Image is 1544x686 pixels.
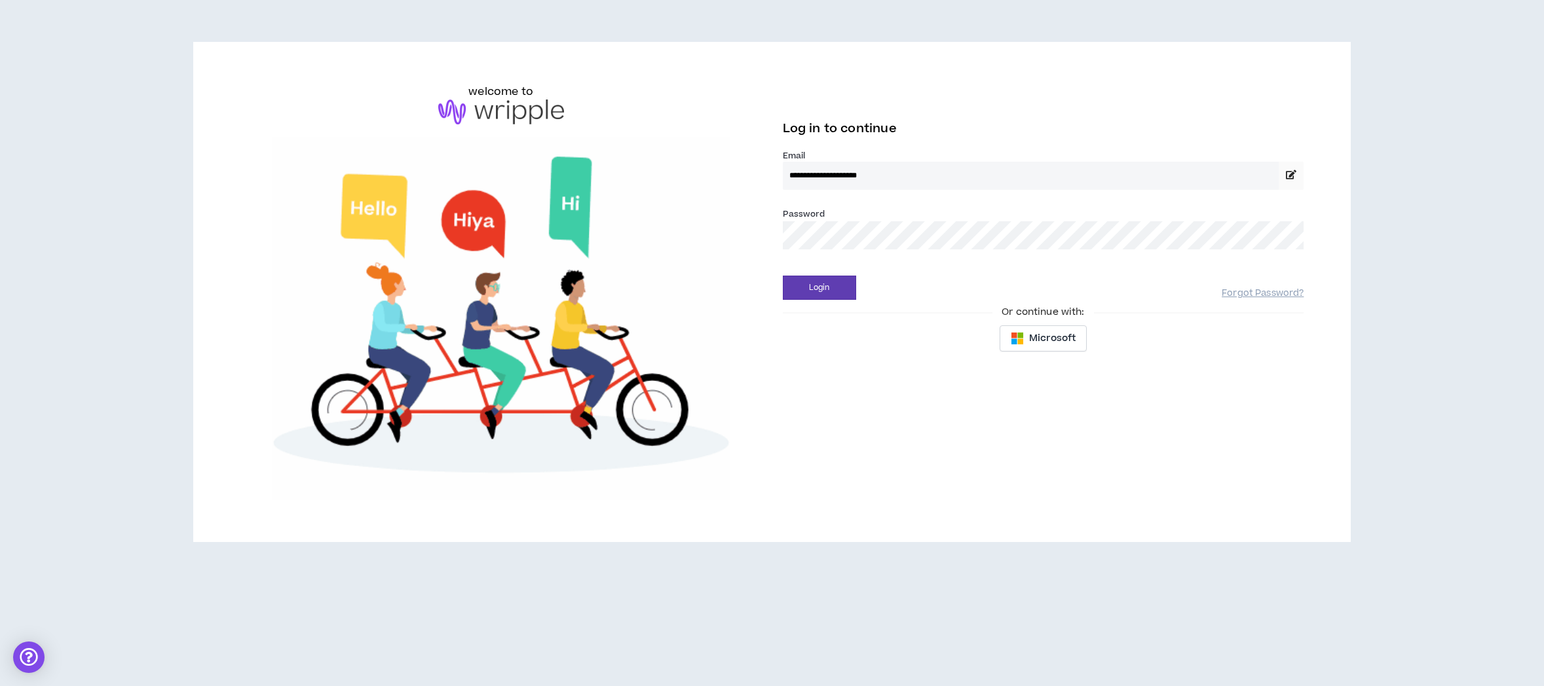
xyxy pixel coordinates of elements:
span: Microsoft [1029,331,1076,346]
label: Password [783,208,825,220]
span: Or continue with: [992,305,1093,319]
div: Open Intercom Messenger [13,641,45,673]
span: Log in to continue [783,120,897,137]
label: Email [783,150,1304,162]
img: Welcome to Wripple [240,137,762,500]
img: logo-brand.png [438,99,564,124]
h6: welcome to [468,84,533,99]
a: Forgot Password? [1222,287,1304,300]
button: Microsoft [1000,325,1087,352]
button: Login [783,276,856,300]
